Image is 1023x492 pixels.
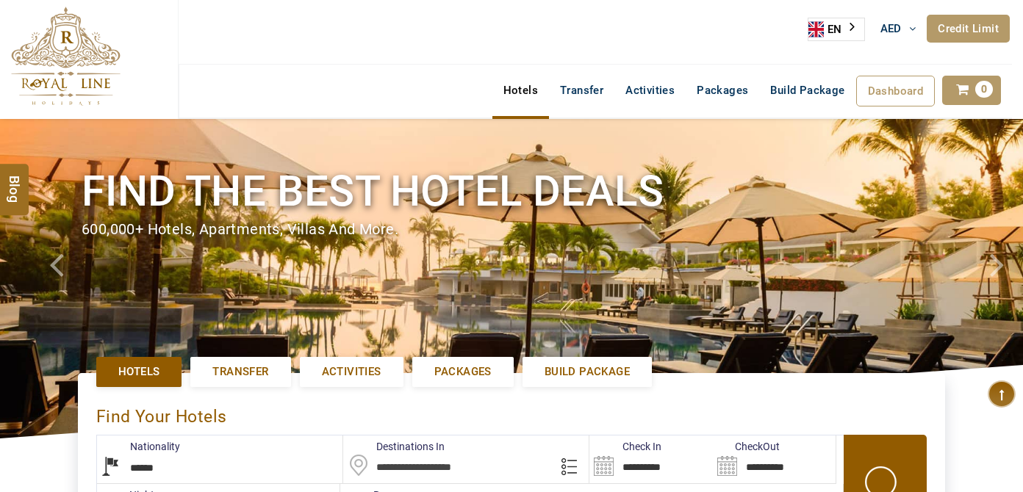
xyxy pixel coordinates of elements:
a: Activities [614,76,686,105]
a: Hotels [492,76,549,105]
a: Packages [686,76,759,105]
span: Dashboard [868,84,924,98]
span: 0 [975,81,993,98]
h1: Find the best hotel deals [82,164,941,219]
a: Build Package [523,357,652,387]
label: CheckOut [713,439,780,454]
input: Search [713,435,836,483]
a: Hotels [96,357,182,387]
a: Build Package [759,76,855,105]
label: Check In [589,439,661,454]
span: Transfer [212,364,268,380]
a: EN [808,18,864,40]
img: The Royal Line Holidays [11,7,121,106]
span: Activities [322,364,381,380]
a: Transfer [190,357,290,387]
a: 0 [942,76,1001,105]
aside: Language selected: English [808,18,865,41]
span: Packages [434,364,492,380]
div: 600,000+ hotels, apartments, villas and more. [82,219,941,240]
a: Transfer [549,76,614,105]
a: Credit Limit [927,15,1010,43]
div: Find Your Hotels [96,391,927,435]
span: AED [880,22,902,35]
div: Language [808,18,865,41]
label: Nationality [97,439,180,454]
a: Activities [300,357,403,387]
span: Hotels [118,364,159,380]
input: Search [589,435,712,483]
span: Build Package [545,364,630,380]
a: Packages [412,357,514,387]
label: Destinations In [343,439,445,454]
